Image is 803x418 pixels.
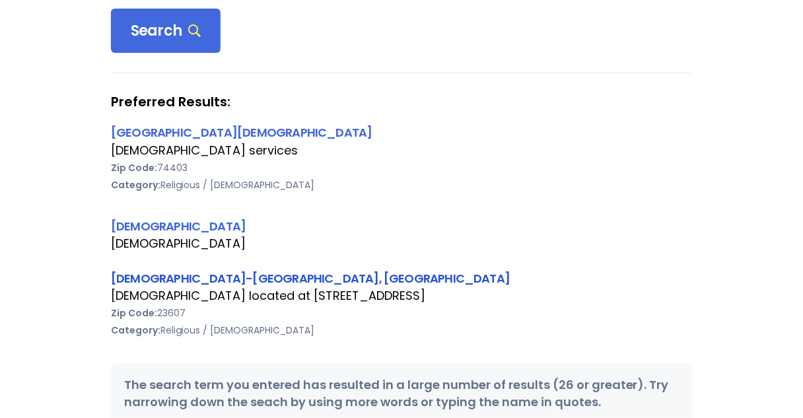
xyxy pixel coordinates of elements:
[111,9,221,53] div: Search
[111,217,692,235] div: [DEMOGRAPHIC_DATA]
[111,123,692,141] div: [GEOGRAPHIC_DATA][DEMOGRAPHIC_DATA]
[111,142,692,159] div: [DEMOGRAPHIC_DATA] services
[111,304,692,322] div: 23607
[111,161,157,174] b: Zip Code:
[111,93,692,110] strong: Preferred Results:
[111,218,246,234] a: [DEMOGRAPHIC_DATA]
[111,322,692,339] div: Religious / [DEMOGRAPHIC_DATA]
[111,124,372,141] a: [GEOGRAPHIC_DATA][DEMOGRAPHIC_DATA]
[111,159,692,176] div: 74403
[111,306,157,320] b: Zip Code:
[111,270,510,287] a: [DEMOGRAPHIC_DATA]-[GEOGRAPHIC_DATA], [GEOGRAPHIC_DATA]
[111,324,160,337] b: Category:
[131,22,201,40] span: Search
[111,269,692,287] div: [DEMOGRAPHIC_DATA]-[GEOGRAPHIC_DATA], [GEOGRAPHIC_DATA]
[111,235,692,252] div: [DEMOGRAPHIC_DATA]
[111,178,160,192] b: Category:
[111,176,692,193] div: Religious / [DEMOGRAPHIC_DATA]
[111,287,692,304] div: [DEMOGRAPHIC_DATA] located at [STREET_ADDRESS]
